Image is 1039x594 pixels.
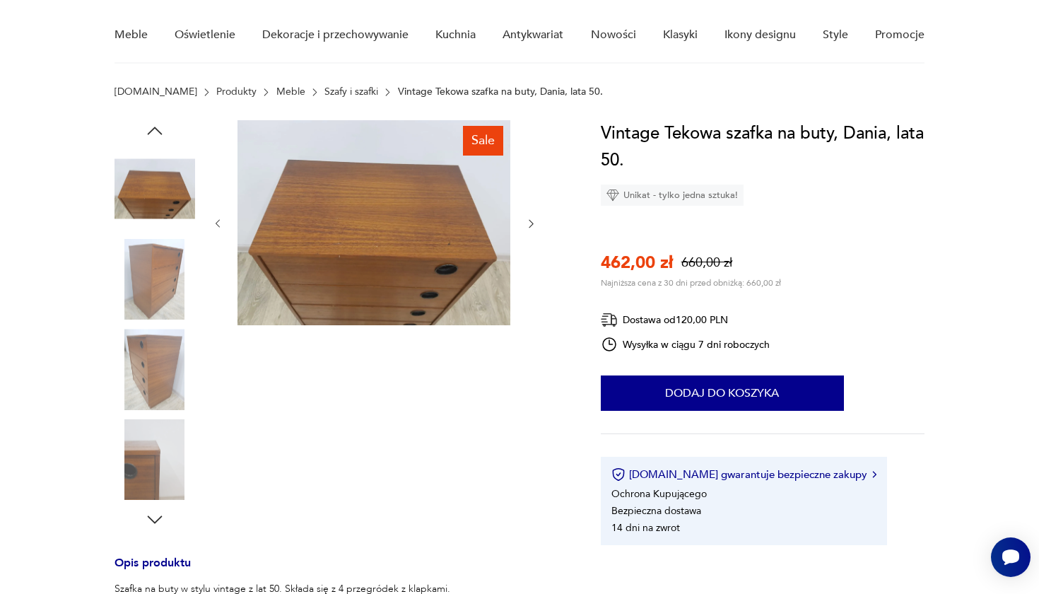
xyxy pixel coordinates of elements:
[872,471,876,478] img: Ikona strzałki w prawo
[115,148,195,229] img: Zdjęcie produktu Vintage Tekowa szafka na buty, Dania, lata 50.
[503,8,563,62] a: Antykwariat
[601,185,744,206] div: Unikat - tylko jedna sztuka!
[115,239,195,320] img: Zdjęcie produktu Vintage Tekowa szafka na buty, Dania, lata 50.
[324,86,378,98] a: Szafy i szafki
[611,521,680,535] li: 14 dni na zwrot
[991,537,1031,577] iframe: Smartsupp widget button
[115,86,197,98] a: [DOMAIN_NAME]
[601,311,618,329] img: Ikona dostawy
[601,375,844,411] button: Dodaj do koszyka
[115,329,195,409] img: Zdjęcie produktu Vintage Tekowa szafka na buty, Dania, lata 50.
[611,487,707,501] li: Ochrona Kupującego
[115,559,567,582] h3: Opis produktu
[663,8,698,62] a: Klasyki
[681,254,732,272] p: 660,00 zł
[115,419,195,500] img: Zdjęcie produktu Vintage Tekowa szafka na buty, Dania, lata 50.
[216,86,257,98] a: Produkty
[262,8,409,62] a: Dekoracje i przechowywanie
[398,86,603,98] p: Vintage Tekowa szafka na buty, Dania, lata 50.
[611,467,876,482] button: [DOMAIN_NAME] gwarantuje bezpieczne zakupy
[276,86,305,98] a: Meble
[601,336,770,353] div: Wysyłka w ciągu 7 dni roboczych
[724,8,796,62] a: Ikony designu
[115,8,148,62] a: Meble
[823,8,848,62] a: Style
[237,120,510,325] img: Zdjęcie produktu Vintage Tekowa szafka na buty, Dania, lata 50.
[606,189,619,202] img: Ikona diamentu
[601,311,770,329] div: Dostawa od 120,00 PLN
[611,467,626,482] img: Ikona certyfikatu
[601,277,781,289] p: Najniższa cena z 30 dni przed obniżką: 660,00 zł
[875,8,924,62] a: Promocje
[601,251,673,274] p: 462,00 zł
[591,8,636,62] a: Nowości
[601,120,925,174] h1: Vintage Tekowa szafka na buty, Dania, lata 50.
[435,8,476,62] a: Kuchnia
[463,126,503,156] div: Sale
[611,504,701,518] li: Bezpieczna dostawa
[175,8,235,62] a: Oświetlenie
